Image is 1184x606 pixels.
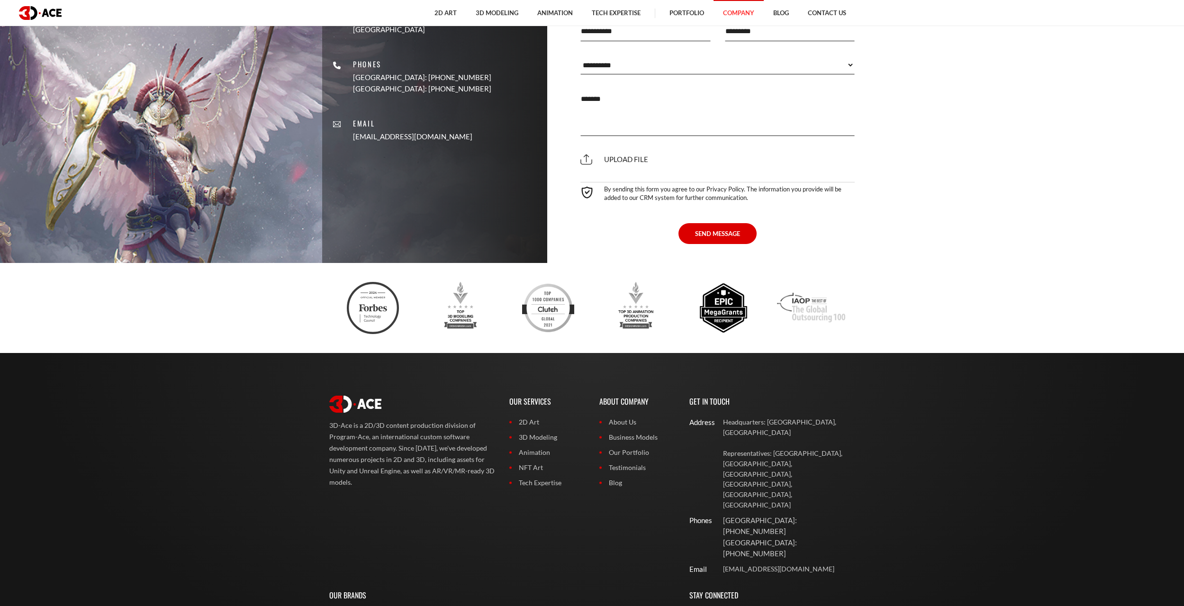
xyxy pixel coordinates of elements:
[599,432,675,443] a: Business Models
[353,59,491,70] p: Phones
[509,432,585,443] a: 3D Modeling
[599,386,675,417] p: About Company
[580,155,648,163] span: Upload file
[689,564,705,575] div: Email
[723,448,855,510] p: Representatives: [GEOGRAPHIC_DATA], [GEOGRAPHIC_DATA], [GEOGRAPHIC_DATA], [GEOGRAPHIC_DATA], [GEO...
[509,462,585,473] a: NFT Art
[353,83,491,94] p: [GEOGRAPHIC_DATA]: [PHONE_NUMBER]
[723,417,855,510] a: Headquarters: [GEOGRAPHIC_DATA], [GEOGRAPHIC_DATA] Representatives: [GEOGRAPHIC_DATA], [GEOGRAPHI...
[434,282,487,334] img: Top 3d modeling companies designrush award 2023
[723,564,855,574] a: [EMAIL_ADDRESS][DOMAIN_NAME]
[353,118,472,129] p: Email
[509,447,585,458] a: Animation
[329,396,381,413] img: logo white
[353,131,472,142] a: [EMAIL_ADDRESS][DOMAIN_NAME]
[777,282,845,334] img: Iaop award
[329,420,495,488] p: 3D-Ace is a 2D/3D content production division of Program-Ace, an international custom software de...
[723,417,855,438] p: Headquarters: [GEOGRAPHIC_DATA], [GEOGRAPHIC_DATA]
[689,386,855,417] p: Get In Touch
[509,386,585,417] p: Our Services
[580,182,855,202] div: By sending this form you agree to our Privacy Policy. The information you provide will be added t...
[599,462,675,473] a: Testimonials
[697,282,750,334] img: Epic megagrants recipient
[19,6,62,20] img: logo dark
[353,72,491,83] p: [GEOGRAPHIC_DATA]: [PHONE_NUMBER]
[678,223,757,244] button: SEND MESSAGE
[723,537,855,560] p: [GEOGRAPHIC_DATA]: [PHONE_NUMBER]
[347,282,399,334] img: Ftc badge 3d ace 2024
[610,282,662,334] img: Top 3d animation production companies designrush 2023
[599,478,675,488] a: Blog
[509,417,585,427] a: 2D Art
[723,515,855,537] p: [GEOGRAPHIC_DATA]: [PHONE_NUMBER]
[689,515,705,526] div: Phones
[522,282,574,334] img: Clutch top developers
[509,478,585,488] a: Tech Expertise
[599,447,675,458] a: Our Portfolio
[689,417,705,428] div: Address
[599,417,675,427] a: About Us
